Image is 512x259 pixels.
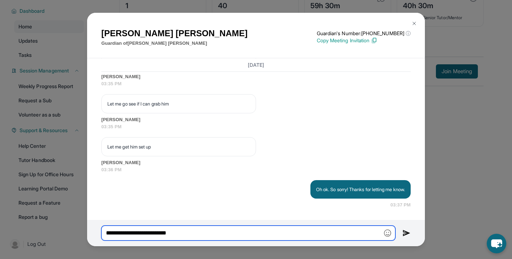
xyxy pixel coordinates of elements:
span: 03:37 PM [390,201,411,209]
img: Close Icon [411,21,417,26]
p: Let me go see if I can grab him [107,100,250,107]
span: ⓘ [406,30,411,37]
button: chat-button [487,234,506,253]
img: Send icon [402,229,411,237]
span: 03:36 PM [101,166,411,173]
h3: [DATE] [101,61,411,68]
p: Let me get him set up [107,143,250,150]
p: Guardian of [PERSON_NAME] [PERSON_NAME] [101,40,247,47]
img: Copy Icon [371,37,377,44]
h1: [PERSON_NAME] [PERSON_NAME] [101,27,247,40]
span: 03:35 PM [101,123,411,130]
img: Emoji [384,230,391,237]
p: Oh ok. So sorry! Thanks for letting me know. [316,186,405,193]
p: Guardian's Number: [PHONE_NUMBER] [317,30,411,37]
span: 03:35 PM [101,80,411,87]
span: [PERSON_NAME] [101,73,411,80]
span: [PERSON_NAME] [101,116,411,123]
span: [PERSON_NAME] [101,159,411,166]
p: Copy Meeting Invitation [317,37,411,44]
